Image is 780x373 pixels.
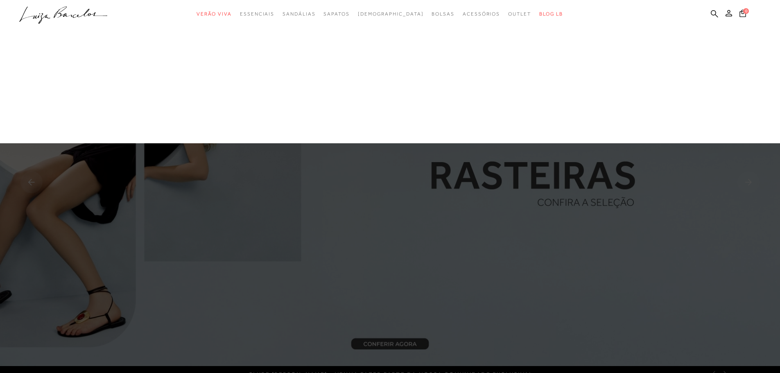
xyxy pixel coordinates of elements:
[197,7,232,22] a: categoryNavScreenReaderText
[323,11,349,17] span: Sapatos
[240,11,274,17] span: Essenciais
[432,7,454,22] a: categoryNavScreenReaderText
[283,11,315,17] span: Sandálias
[240,7,274,22] a: categoryNavScreenReaderText
[737,9,748,20] button: 0
[463,11,500,17] span: Acessórios
[283,7,315,22] a: categoryNavScreenReaderText
[508,11,531,17] span: Outlet
[743,8,749,14] span: 0
[197,11,232,17] span: Verão Viva
[508,7,531,22] a: categoryNavScreenReaderText
[358,11,424,17] span: [DEMOGRAPHIC_DATA]
[432,11,454,17] span: Bolsas
[463,7,500,22] a: categoryNavScreenReaderText
[358,7,424,22] a: noSubCategoriesText
[539,11,563,17] span: BLOG LB
[539,7,563,22] a: BLOG LB
[323,7,349,22] a: categoryNavScreenReaderText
